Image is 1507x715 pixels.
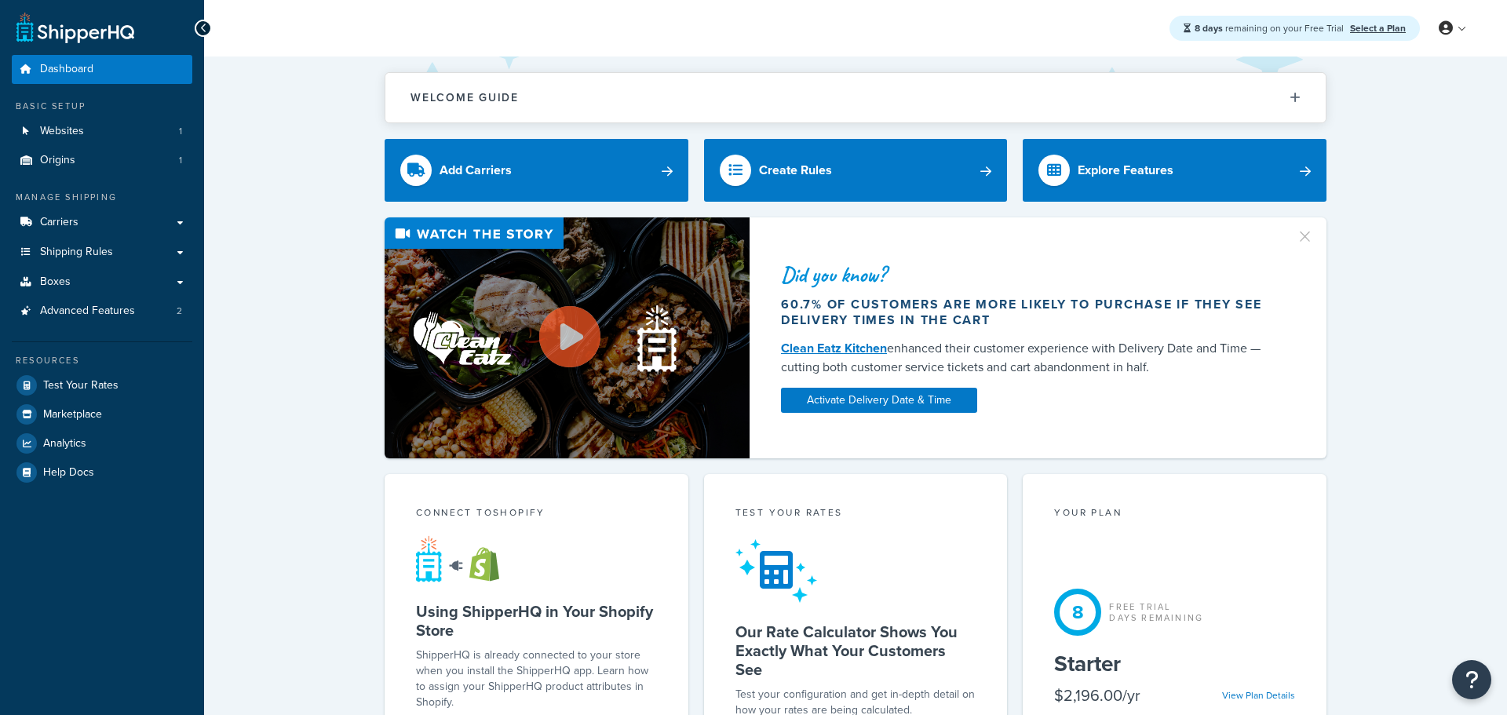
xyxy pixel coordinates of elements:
[43,379,119,392] span: Test Your Rates
[781,264,1277,286] div: Did you know?
[43,408,102,421] span: Marketplace
[416,648,657,710] p: ShipperHQ is already connected to your store when you install the ShipperHQ app. Learn how to ass...
[40,275,71,289] span: Boxes
[12,117,192,146] a: Websites1
[12,117,192,146] li: Websites
[12,146,192,175] a: Origins1
[179,125,182,138] span: 1
[40,125,84,138] span: Websites
[385,217,750,458] img: Video thumbnail
[416,602,657,640] h5: Using ShipperHQ in Your Shopify Store
[12,458,192,487] a: Help Docs
[781,297,1277,328] div: 60.7% of customers are more likely to purchase if they see delivery times in the cart
[12,146,192,175] li: Origins
[385,73,1326,122] button: Welcome Guide
[12,354,192,367] div: Resources
[43,437,86,451] span: Analytics
[1222,688,1295,702] a: View Plan Details
[440,159,512,181] div: Add Carriers
[1054,684,1140,706] div: $2,196.00/yr
[40,154,75,167] span: Origins
[385,139,688,202] a: Add Carriers
[12,100,192,113] div: Basic Setup
[781,339,887,357] a: Clean Eatz Kitchen
[1023,139,1326,202] a: Explore Features
[1054,651,1295,677] h5: Starter
[416,505,657,523] div: Connect to Shopify
[177,305,182,318] span: 2
[1195,21,1346,35] span: remaining on your Free Trial
[12,268,192,297] a: Boxes
[12,208,192,237] a: Carriers
[179,154,182,167] span: 1
[12,371,192,399] a: Test Your Rates
[40,305,135,318] span: Advanced Features
[43,466,94,480] span: Help Docs
[12,238,192,267] a: Shipping Rules
[416,535,514,582] img: connect-shq-shopify-9b9a8c5a.svg
[704,139,1008,202] a: Create Rules
[40,246,113,259] span: Shipping Rules
[12,400,192,429] a: Marketplace
[1350,21,1406,35] a: Select a Plan
[1109,601,1203,623] div: Free Trial Days Remaining
[1054,505,1295,523] div: Your Plan
[12,429,192,458] a: Analytics
[1452,660,1491,699] button: Open Resource Center
[12,297,192,326] li: Advanced Features
[40,63,93,76] span: Dashboard
[12,55,192,84] a: Dashboard
[12,297,192,326] a: Advanced Features2
[1195,21,1223,35] strong: 8 days
[40,216,78,229] span: Carriers
[12,191,192,204] div: Manage Shipping
[759,159,832,181] div: Create Rules
[411,92,519,104] h2: Welcome Guide
[1078,159,1173,181] div: Explore Features
[781,388,977,413] a: Activate Delivery Date & Time
[1054,589,1101,636] div: 8
[781,339,1277,377] div: enhanced their customer experience with Delivery Date and Time — cutting both customer service ti...
[735,505,976,523] div: Test your rates
[735,622,976,679] h5: Our Rate Calculator Shows You Exactly What Your Customers See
